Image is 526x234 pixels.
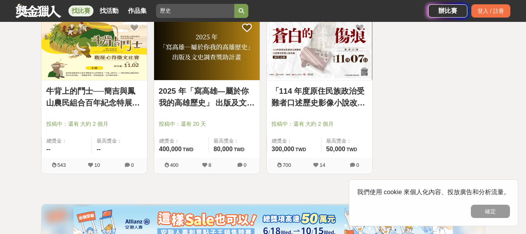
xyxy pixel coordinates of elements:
span: 0 [131,162,134,168]
span: 400 [170,162,179,168]
span: 投稿中：還有 大約 2 個月 [271,120,368,128]
div: 登入 / 註冊 [471,4,510,18]
span: 8 [208,162,211,168]
img: Cover Image [41,15,147,80]
span: 我們使用 cookie 來個人化內容、投放廣告和分析流量。 [357,189,510,195]
span: -- [47,146,51,152]
span: 700 [283,162,291,168]
span: 300,000 [272,146,294,152]
a: 牛背上的鬥士──簡吉與鳳山農民組合百年紀念特展觀展心得 徵文比賽 [46,85,142,109]
span: 總獎金： [159,137,204,145]
span: 最高獎金： [214,137,255,145]
span: 總獎金： [272,137,316,145]
span: 10 [94,162,100,168]
span: TWD [234,147,244,152]
a: 2025 年「寫高雄—屬於你我的高雄歷史」 出版及文史調查獎助計畫 [159,85,255,109]
a: 作品集 [125,5,150,16]
a: 找活動 [97,5,122,16]
span: 80,000 [214,146,233,152]
span: 總獎金： [47,137,87,145]
img: Cover Image [154,15,260,80]
a: 「114 年度原住民族政治受難者口述歷史影像小說改編」徵件活動 [271,85,368,109]
span: 最高獎金： [326,137,368,145]
a: 辦比賽 [428,4,467,18]
span: 14 [320,162,325,168]
span: 0 [244,162,246,168]
span: TWD [183,147,193,152]
span: 0 [356,162,359,168]
input: 全球自行車設計比賽 [156,4,234,18]
span: 543 [57,162,66,168]
span: 投稿中：還有 大約 2 個月 [46,120,142,128]
span: 最高獎金： [97,137,142,145]
span: -- [97,146,101,152]
span: 50,000 [326,146,345,152]
button: 確定 [471,205,510,218]
img: Cover Image [267,15,372,80]
span: 投稿中：還有 20 天 [159,120,255,128]
a: 找比賽 [68,5,93,16]
span: TWD [295,147,306,152]
span: TWD [346,147,357,152]
span: 400,000 [159,146,182,152]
